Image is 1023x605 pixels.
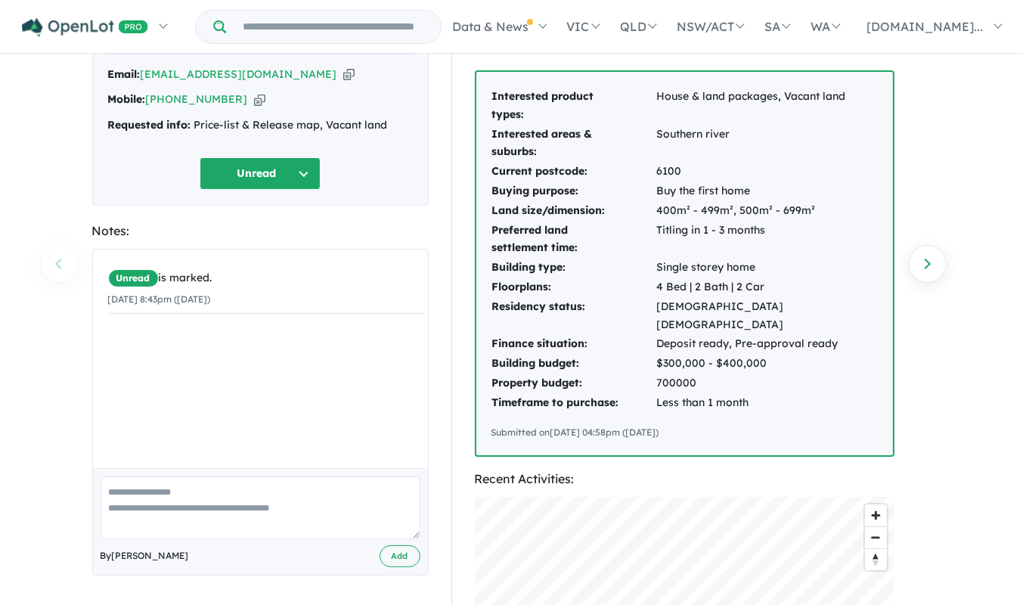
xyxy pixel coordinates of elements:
td: Interested areas & suburbs: [491,125,656,163]
button: Zoom in [865,504,887,526]
td: Property budget: [491,374,656,393]
strong: Email: [108,67,141,81]
td: 6100 [656,162,878,181]
td: Building budget: [491,354,656,374]
td: 700000 [656,374,878,393]
a: [EMAIL_ADDRESS][DOMAIN_NAME] [141,67,337,81]
td: Floorplans: [491,278,656,297]
button: Copy [254,92,265,107]
td: Residency status: [491,297,656,335]
td: Timeframe to purchase: [491,393,656,413]
button: Add [380,545,420,567]
td: 4 Bed | 2 Bath | 2 Car [656,278,878,297]
div: Recent Activities: [475,469,894,489]
span: Reset bearing to north [865,549,887,570]
td: House & land packages, Vacant land [656,87,878,125]
span: [DOMAIN_NAME]... [866,19,983,34]
small: [DATE] 8:43pm ([DATE]) [108,293,211,305]
span: By [PERSON_NAME] [101,548,189,563]
td: Southern river [656,125,878,163]
span: Zoom out [865,527,887,548]
td: Buy the first home [656,181,878,201]
input: Try estate name, suburb, builder or developer [229,11,438,43]
button: Unread [200,157,321,190]
td: Buying purpose: [491,181,656,201]
div: Price-list & Release map, Vacant land [108,116,413,135]
td: Building type: [491,258,656,278]
td: Interested product types: [491,87,656,125]
a: [PHONE_NUMBER] [146,92,248,106]
td: 400m² - 499m², 500m² - 699m² [656,201,878,221]
td: Finance situation: [491,334,656,354]
div: is marked. [108,269,424,287]
div: Submitted on [DATE] 04:58pm ([DATE]) [491,425,878,440]
button: Copy [343,67,355,82]
span: Unread [108,269,159,287]
td: Single storey home [656,258,878,278]
button: Reset bearing to north [865,548,887,570]
td: Current postcode: [491,162,656,181]
strong: Requested info: [108,118,191,132]
td: Deposit ready, Pre-approval ready [656,334,878,354]
td: Land size/dimension: [491,201,656,221]
td: Preferred land settlement time: [491,221,656,259]
div: Notes: [92,221,429,241]
strong: Mobile: [108,92,146,106]
td: Less than 1 month [656,393,878,413]
img: Openlot PRO Logo White [22,18,148,37]
td: Titling in 1 - 3 months [656,221,878,259]
td: [DEMOGRAPHIC_DATA] [DEMOGRAPHIC_DATA] [656,297,878,335]
button: Zoom out [865,526,887,548]
td: $300,000 - $400,000 [656,354,878,374]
